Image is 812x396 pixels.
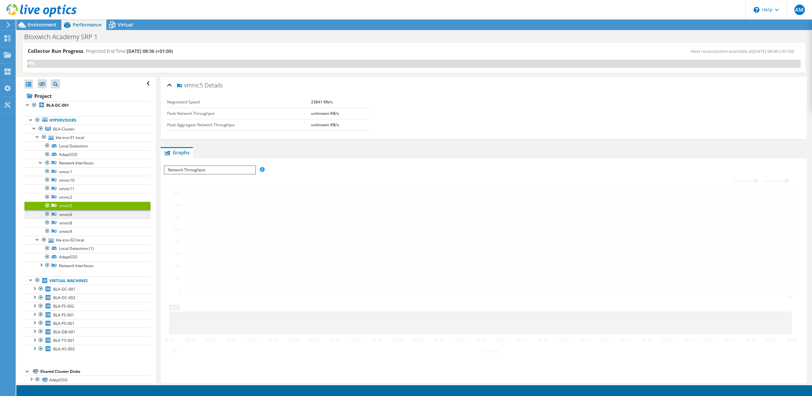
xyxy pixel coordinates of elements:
a: Hypervisors [24,116,150,125]
span: BLA-Cluster [53,126,75,132]
a: Network Interfaces [24,261,150,270]
b: BLA-DC-001 [46,102,69,108]
span: [DATE] 08:36 (+01:00) [127,48,173,54]
a: vmnic5 [24,202,150,210]
span: Performance [73,22,101,28]
a: BLA-PS-001 [24,319,150,327]
span: Network Throughput [164,166,255,174]
label: Peak Network Throughput [167,110,311,117]
a: BLA-DB-001 [24,327,150,336]
span: BLA-FS-001 [53,312,74,318]
a: vmnic1 [24,167,150,176]
a: bla-esx-02.local [24,236,150,244]
span: AM [794,5,805,15]
b: unknown KB/s [311,111,339,116]
a: AdaptSSD [24,150,150,159]
a: BLA-DC-001 [24,285,150,293]
span: BLA-TS-001 [53,338,74,343]
span: Details [205,81,223,89]
a: Network Interfaces [24,159,150,167]
span: Environment [28,22,56,28]
label: Negotiated Speed [167,99,311,105]
div: Shared Cluster Disks [40,368,150,375]
a: Virtual Machines [24,276,150,285]
span: Next recalculation available at [691,48,797,54]
span: BLA-DC-001 [53,286,75,292]
a: BLA-AS-002 [24,345,150,353]
a: Project [24,91,150,101]
span: BLA-PS-001 [53,321,74,326]
a: vmnic8 [24,219,150,227]
a: vmnic2 [24,193,150,202]
a: BLA-FS-001 [24,311,150,319]
span: vmnic5 [176,81,203,89]
a: AdaptSSD [24,253,150,261]
span: Virtual [118,22,133,28]
label: Peak Aggregate Network Throughput [167,122,311,128]
a: bla-esx-01.local [24,133,150,142]
h4: Projected End Time: [86,48,173,55]
a: vmnic9 [24,227,150,236]
b: unknown KB/s [311,122,339,128]
a: Local Datastore (1) [24,244,150,253]
a: vmnic10 [24,176,150,184]
span: BLA-FS-002 [53,303,74,309]
b: 23841 Mb/s [311,99,333,105]
svg: \n [754,7,759,13]
a: vmnic11 [24,184,150,193]
span: BLA-DC-002 [53,295,75,300]
a: AdaptSSD [24,375,150,384]
span: BLA-AS-002 [53,346,75,352]
a: BLA-FS-002 [24,302,150,311]
h1: Bloxwich Academy SRP 1 [21,33,108,40]
a: BLA-DC-002 [24,294,150,302]
span: BLA-DB-001 [53,329,75,335]
a: Local Datastore [24,142,150,150]
span: [DATE] 08:46 (+01:00) [753,48,794,54]
a: BLA-TS-001 [24,336,150,345]
a: vmnic6 [24,210,150,219]
a: BLA-DC-001 [24,101,150,110]
span: Graphs [164,149,190,156]
a: BLA-Cluster [24,125,150,133]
